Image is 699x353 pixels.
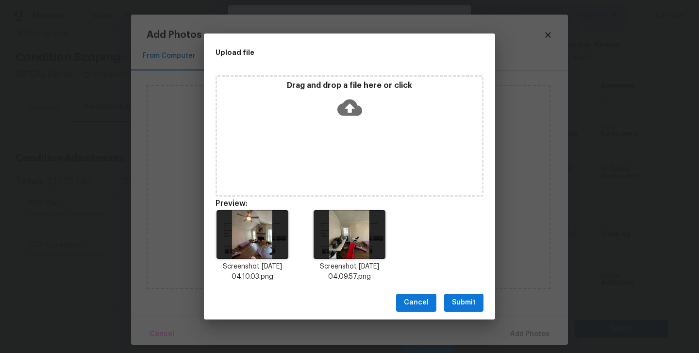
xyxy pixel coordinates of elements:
span: Cancel [404,297,429,309]
p: Screenshot [DATE] 04.09.57.png [313,262,386,282]
img: wKjRCPfDbbUIgAAAABJRU5ErkJggg== [314,210,385,259]
span: Submit [452,297,476,309]
img: A157T7mu3FnpAAAAAElFTkSuQmCC [216,210,288,259]
button: Cancel [396,294,436,312]
p: Drag and drop a file here or click [217,81,482,91]
button: Submit [444,294,483,312]
p: Screenshot [DATE] 04.10.03.png [216,262,289,282]
h2: Upload file [216,47,440,58]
